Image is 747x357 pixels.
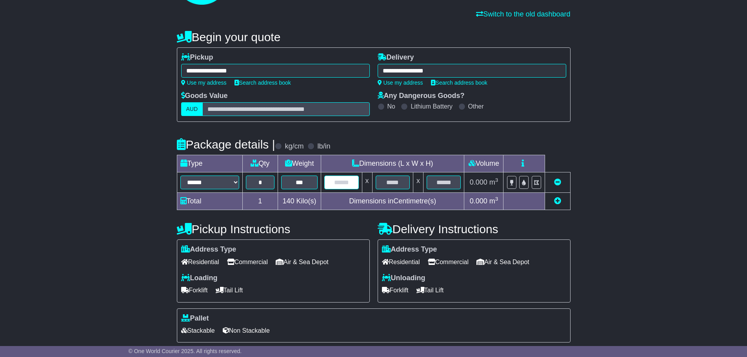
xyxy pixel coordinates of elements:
a: Use my address [181,80,227,86]
label: Pallet [181,314,209,323]
a: Add new item [554,197,561,205]
label: Address Type [181,245,236,254]
span: Residential [181,256,219,268]
label: Address Type [382,245,437,254]
span: m [489,178,498,186]
td: Weight [278,155,321,172]
span: Residential [382,256,420,268]
label: AUD [181,102,203,116]
span: Tail Lift [416,284,444,296]
td: Type [177,155,242,172]
td: 1 [242,193,278,210]
label: lb/in [317,142,330,151]
label: Pickup [181,53,213,62]
td: Volume [464,155,503,172]
label: kg/cm [285,142,304,151]
td: x [362,172,372,193]
span: Air & Sea Depot [476,256,529,268]
td: Dimensions (L x W x H) [321,155,464,172]
a: Remove this item [554,178,561,186]
span: 0.000 [470,178,487,186]
span: Non Stackable [223,324,270,337]
span: © One World Courier 2025. All rights reserved. [129,348,242,354]
label: Delivery [378,53,414,62]
label: Lithium Battery [411,103,453,110]
span: 0.000 [470,197,487,205]
span: Forklift [382,284,409,296]
a: Use my address [378,80,423,86]
label: No [387,103,395,110]
h4: Package details | [177,138,275,151]
a: Search address book [431,80,487,86]
td: Dimensions in Centimetre(s) [321,193,464,210]
span: Forklift [181,284,208,296]
label: Any Dangerous Goods? [378,92,465,100]
label: Loading [181,274,218,283]
span: Commercial [428,256,469,268]
sup: 3 [495,196,498,202]
label: Goods Value [181,92,228,100]
label: Unloading [382,274,425,283]
span: Commercial [227,256,268,268]
span: m [489,197,498,205]
h4: Pickup Instructions [177,223,370,236]
span: Stackable [181,324,215,337]
span: Air & Sea Depot [276,256,329,268]
span: Tail Lift [216,284,243,296]
td: Kilo(s) [278,193,321,210]
span: 140 [283,197,294,205]
sup: 3 [495,177,498,183]
td: Total [177,193,242,210]
td: Qty [242,155,278,172]
td: x [413,172,423,193]
h4: Delivery Instructions [378,223,571,236]
h4: Begin your quote [177,31,571,43]
a: Search address book [234,80,291,86]
a: Switch to the old dashboard [476,10,570,18]
label: Other [468,103,484,110]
